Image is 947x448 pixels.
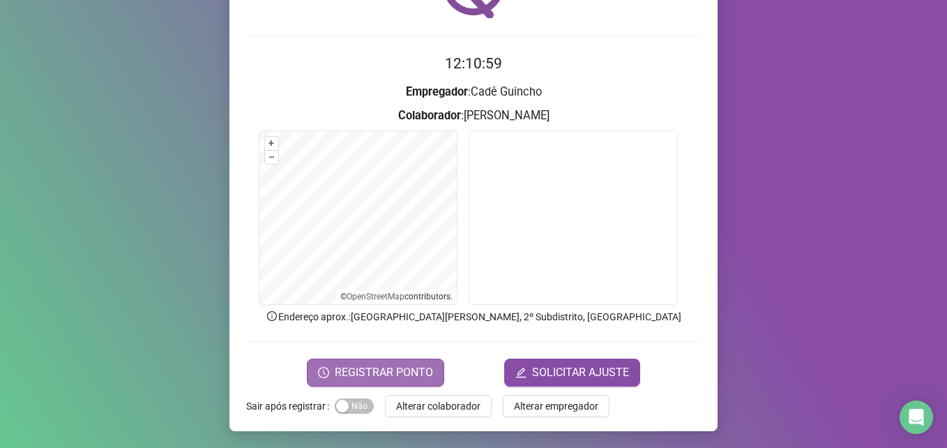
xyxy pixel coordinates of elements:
button: – [265,151,278,164]
div: Open Intercom Messenger [900,401,933,434]
button: Alterar empregador [503,395,609,417]
button: REGISTRAR PONTO [307,359,444,387]
span: REGISTRAR PONTO [335,364,433,381]
button: editSOLICITAR AJUSTE [504,359,640,387]
button: + [265,137,278,150]
h3: : [PERSON_NAME] [246,107,701,125]
p: Endereço aprox. : [GEOGRAPHIC_DATA][PERSON_NAME], 2º Subdistrito, [GEOGRAPHIC_DATA] [246,309,701,324]
strong: Empregador [406,85,468,98]
span: Alterar empregador [514,398,598,414]
li: © contributors. [340,292,453,301]
button: Alterar colaborador [385,395,492,417]
time: 12:10:59 [445,55,502,72]
a: OpenStreetMap [347,292,404,301]
strong: Colaborador [398,109,461,122]
span: SOLICITAR AJUSTE [532,364,629,381]
label: Sair após registrar [246,395,335,417]
span: clock-circle [318,367,329,378]
span: Alterar colaborador [396,398,480,414]
span: edit [515,367,526,378]
span: info-circle [266,310,278,322]
h3: : Cadê Guincho [246,83,701,101]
